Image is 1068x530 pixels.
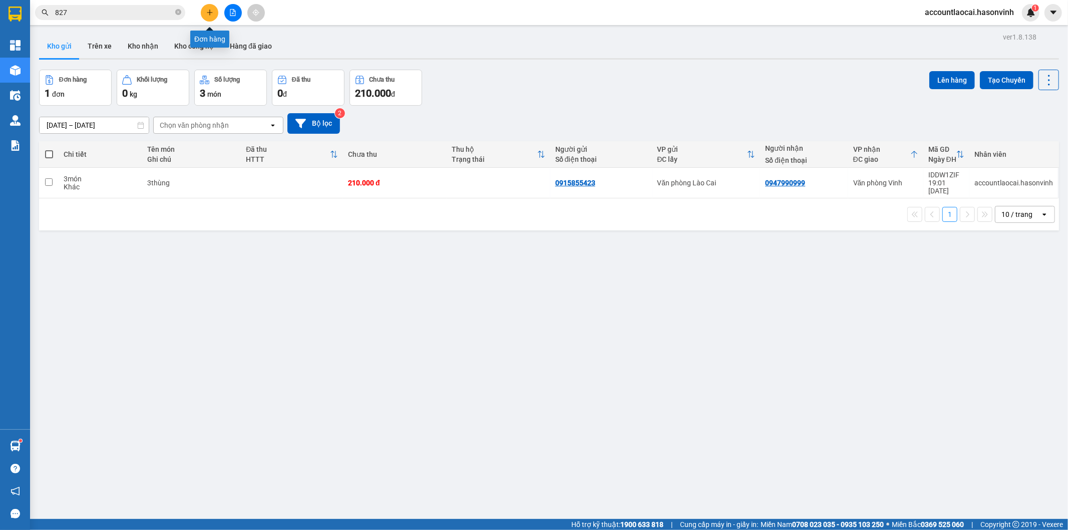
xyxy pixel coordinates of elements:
[120,34,166,58] button: Kho nhận
[160,120,229,130] div: Chọn văn phòng nhận
[349,70,422,106] button: Chưa thu210.000đ
[224,4,242,22] button: file-add
[971,519,973,530] span: |
[117,70,189,106] button: Khối lượng0kg
[137,76,167,83] div: Khối lượng
[853,155,910,163] div: ĐC giao
[1026,8,1035,17] img: icon-new-feature
[853,145,910,153] div: VP nhận
[555,155,647,163] div: Số điện thoại
[370,76,395,83] div: Chưa thu
[452,145,537,153] div: Thu hộ
[247,4,265,22] button: aim
[848,141,923,168] th: Toggle SortBy
[917,6,1022,19] span: accountlaocai.hasonvinh
[269,121,277,129] svg: open
[277,87,283,99] span: 0
[214,76,240,83] div: Số lượng
[64,175,137,183] div: 3 món
[657,155,748,163] div: ĐC lấy
[10,90,21,101] img: warehouse-icon
[921,520,964,528] strong: 0369 525 060
[206,9,213,16] span: plus
[53,58,242,121] h2: VP Nhận: Văn phòng Vinh
[391,90,395,98] span: đ
[222,34,280,58] button: Hàng đã giao
[10,115,21,126] img: warehouse-icon
[1049,8,1058,17] span: caret-down
[348,150,442,158] div: Chưa thu
[942,207,957,222] button: 1
[974,179,1053,187] div: accountlaocai.hasonvinh
[39,34,80,58] button: Kho gửi
[765,156,843,164] div: Số điện thoại
[335,108,345,118] sup: 2
[40,117,149,133] input: Select a date range.
[792,520,884,528] strong: 0708 023 035 - 0935 103 250
[1001,209,1032,219] div: 10 / trang
[246,155,330,163] div: HTTT
[928,145,956,153] div: Mã GD
[452,155,537,163] div: Trạng thái
[348,179,442,187] div: 210.000 đ
[64,183,137,191] div: Khác
[122,87,128,99] span: 0
[59,76,87,83] div: Đơn hàng
[680,519,758,530] span: Cung cấp máy in - giấy in:
[10,40,21,51] img: dashboard-icon
[761,519,884,530] span: Miền Nam
[928,155,956,163] div: Ngày ĐH
[19,439,22,442] sup: 1
[147,179,236,187] div: 3thùng
[571,519,663,530] span: Hỗ trợ kỹ thuật:
[287,113,340,134] button: Bộ lọc
[1012,521,1019,528] span: copyright
[10,140,21,151] img: solution-icon
[886,522,889,526] span: ⚪️
[671,519,672,530] span: |
[130,90,137,98] span: kg
[1033,5,1037,12] span: 1
[55,7,173,18] input: Tìm tên, số ĐT hoặc mã đơn
[201,4,218,22] button: plus
[272,70,344,106] button: Đã thu0đ
[6,58,81,75] h2: IDDW1ZIF
[252,9,259,16] span: aim
[229,9,236,16] span: file-add
[355,87,391,99] span: 210.000
[42,9,49,16] span: search
[447,141,550,168] th: Toggle SortBy
[194,70,267,106] button: Số lượng3món
[166,34,222,58] button: Kho công nợ
[555,179,595,187] div: 0915855423
[11,509,20,518] span: message
[147,145,236,153] div: Tên món
[929,71,975,89] button: Lên hàng
[974,150,1053,158] div: Nhân viên
[64,150,137,158] div: Chi tiết
[207,90,221,98] span: món
[200,87,205,99] span: 3
[892,519,964,530] span: Miền Bắc
[765,144,843,152] div: Người nhận
[657,145,748,153] div: VP gửi
[246,145,330,153] div: Đã thu
[241,141,343,168] th: Toggle SortBy
[42,13,150,51] b: [PERSON_NAME] (Vinh - Sapa)
[923,141,969,168] th: Toggle SortBy
[1032,5,1039,12] sup: 1
[620,520,663,528] strong: 1900 633 818
[11,464,20,473] span: question-circle
[652,141,761,168] th: Toggle SortBy
[147,155,236,163] div: Ghi chú
[9,7,22,22] img: logo-vxr
[10,65,21,76] img: warehouse-icon
[1003,32,1036,43] div: ver 1.8.138
[52,90,65,98] span: đơn
[980,71,1033,89] button: Tạo Chuyến
[10,441,21,451] img: warehouse-icon
[11,486,20,496] span: notification
[765,179,805,187] div: 0947990999
[928,171,964,179] div: IDDW1ZIF
[1044,4,1062,22] button: caret-down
